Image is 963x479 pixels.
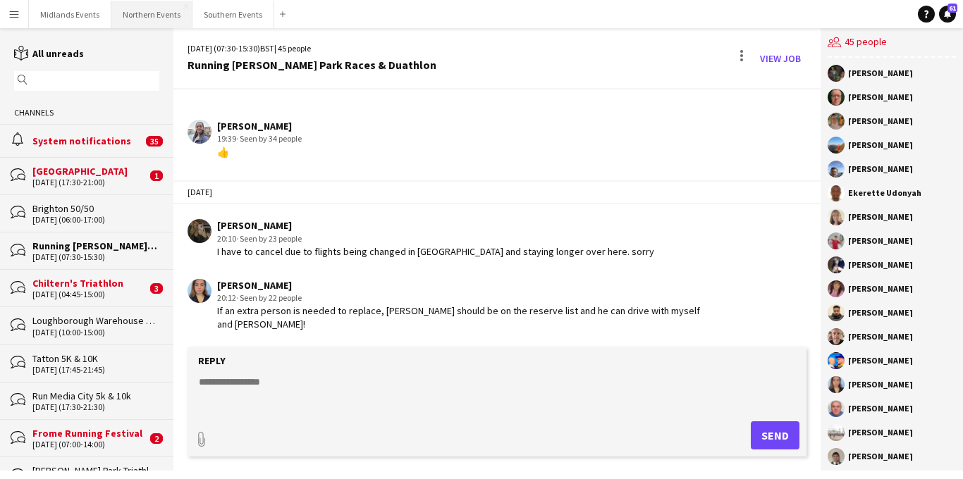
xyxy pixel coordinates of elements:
div: Run Media City 5k & 10k [32,390,159,402]
div: [PERSON_NAME] Park Triathlon [32,464,159,477]
div: [PERSON_NAME] [217,219,654,232]
div: 45 people [828,28,956,58]
div: [PERSON_NAME] [848,141,913,149]
div: 19:39 [217,132,302,145]
span: 35 [146,136,163,147]
div: [DATE] (07:30-15:30) | 45 people [188,42,436,55]
div: [PERSON_NAME] [848,404,913,413]
span: 3 [150,283,163,294]
div: Loughborough Warehouse Assistant [32,314,159,327]
div: [GEOGRAPHIC_DATA] [32,165,147,178]
button: Send [751,421,799,449]
a: All unreads [14,47,84,60]
div: [DATE] (17:45-21:45) [32,365,159,375]
div: Running [PERSON_NAME] Park Races & Duathlon [188,58,436,71]
span: 61 [947,4,957,13]
div: [PERSON_NAME] [848,428,913,437]
span: BST [260,43,274,54]
span: · Seen by 34 people [236,133,302,144]
div: [PERSON_NAME] [848,117,913,125]
div: I have to cancel due to flights being changed in [GEOGRAPHIC_DATA] and staying longer over here. ... [217,245,654,258]
div: Brighton 50/50 [32,202,159,215]
div: [PERSON_NAME] [848,213,913,221]
div: [PERSON_NAME] [848,332,913,341]
div: [DATE] (07:00-14:00) [32,440,147,449]
div: 20:12 [217,292,706,304]
div: Frome Running Festival [32,427,147,440]
span: 2 [150,433,163,444]
div: [PERSON_NAME] [848,356,913,365]
button: Southern Events [192,1,274,28]
div: [DATE] (17:30-21:00) [32,178,147,187]
button: Northern Events [111,1,192,28]
div: System notifications [32,135,142,147]
div: [DATE] (07:30-15:30) [32,252,159,262]
a: View Job [754,47,806,70]
a: 61 [939,6,956,23]
label: Reply [198,354,226,367]
div: If an extra person is needed to replace, [PERSON_NAME] should be on the reserve list and he can d... [217,304,706,330]
span: · Seen by 23 people [236,233,302,244]
button: Midlands Events [29,1,111,28]
div: [DATE] (17:30-21:30) [32,402,159,412]
div: [PERSON_NAME] [848,309,913,317]
div: Ekerette Udonyah [848,189,921,197]
div: [PERSON_NAME] [217,120,302,132]
div: [PERSON_NAME] [217,279,706,292]
div: [PERSON_NAME] [848,237,913,245]
div: [PERSON_NAME] [848,93,913,101]
div: 20:10 [217,232,654,245]
div: [PERSON_NAME] [848,165,913,173]
div: Chiltern's Triathlon [32,277,147,290]
div: [DATE] (10:00-15:00) [32,328,159,337]
div: [PERSON_NAME] [848,452,913,461]
span: 1 [150,170,163,181]
div: [DATE] (06:00-17:00) [32,215,159,225]
div: [PERSON_NAME] [848,380,913,389]
div: 👍 [217,146,302,158]
div: Tatton 5K & 10K [32,352,159,365]
div: [PERSON_NAME] [848,285,913,293]
div: [DATE] [173,180,821,204]
div: Running [PERSON_NAME] Park Races & Duathlon [32,240,159,252]
div: [DATE] (04:45-15:00) [32,290,147,299]
span: · Seen by 22 people [236,292,302,303]
div: [PERSON_NAME] [848,69,913,77]
div: [PERSON_NAME] [848,261,913,269]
